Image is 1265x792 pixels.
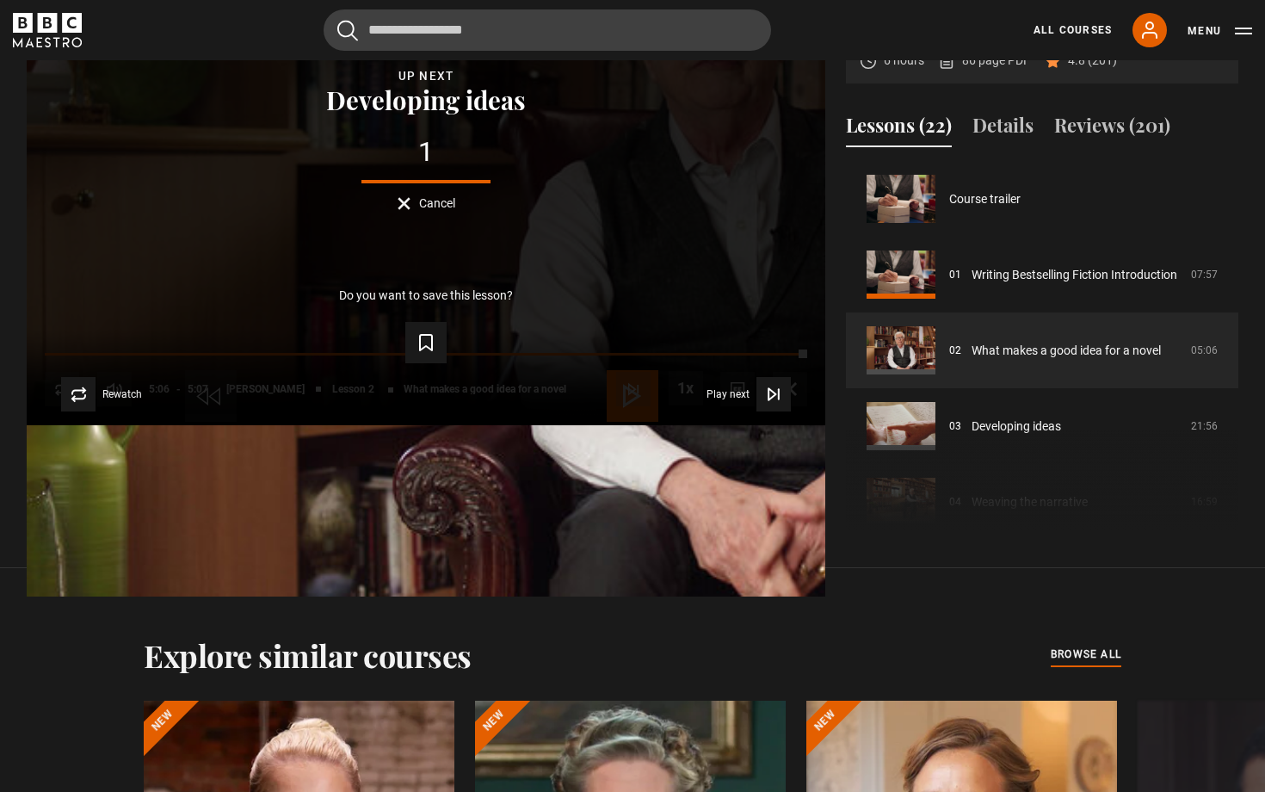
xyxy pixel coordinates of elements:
button: Cancel [398,197,455,210]
button: Rewatch [61,377,142,411]
div: 1 [54,139,798,166]
svg: BBC Maestro [13,13,82,47]
p: 4.8 (201) [1068,52,1117,70]
span: Rewatch [102,389,142,399]
button: Lessons (22) [846,111,952,147]
span: browse all [1051,646,1121,663]
span: Play next [707,389,750,399]
button: Reviews (201) [1054,111,1170,147]
a: All Courses [1034,22,1112,38]
input: Search [324,9,771,51]
button: Play next [707,377,791,411]
a: Course trailer [949,190,1021,208]
p: Do you want to save this lesson? [339,289,513,301]
a: Writing Bestselling Fiction Introduction [972,266,1177,284]
div: Up next [54,66,798,86]
button: Toggle navigation [1188,22,1252,40]
a: What makes a good idea for a novel [972,342,1161,360]
span: Cancel [419,197,455,209]
h2: Explore similar courses [144,637,472,673]
p: 6 hours [884,52,924,70]
button: Submit the search query [337,20,358,41]
a: Developing ideas [972,418,1061,436]
a: 86 page PDF [938,52,1030,70]
a: browse all [1051,646,1121,665]
button: Details [972,111,1034,147]
button: Developing ideas [321,86,531,113]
